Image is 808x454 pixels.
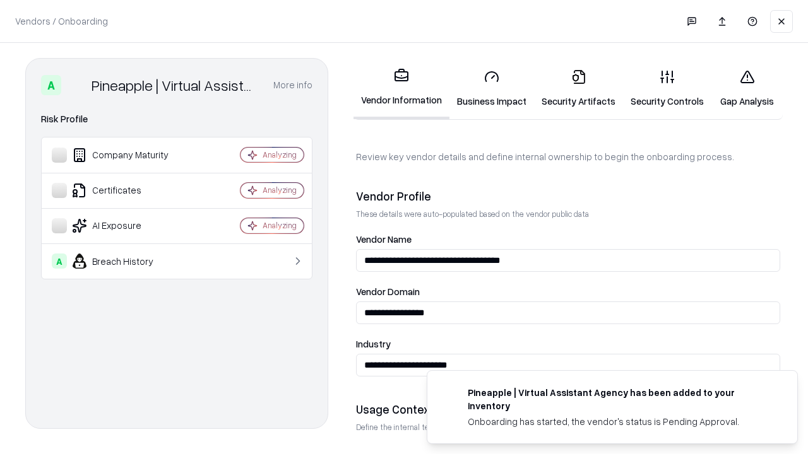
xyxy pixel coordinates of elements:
label: Industry [356,339,780,349]
p: Review key vendor details and define internal ownership to begin the onboarding process. [356,150,780,163]
div: Pineapple | Virtual Assistant Agency [92,75,258,95]
div: Analyzing [263,185,297,195]
div: Analyzing [263,220,297,231]
img: trypineapple.com [443,386,458,401]
a: Gap Analysis [711,59,783,118]
p: Define the internal team and reason for using this vendor. This helps assess business relevance a... [356,422,780,433]
div: A [41,75,61,95]
div: Usage Context [356,402,780,417]
div: Risk Profile [41,112,312,127]
label: Vendor Name [356,235,780,244]
div: Breach History [52,253,203,269]
a: Vendor Information [353,58,449,119]
div: Analyzing [263,149,297,160]
div: Pineapple | Virtual Assistant Agency has been added to your inventory [468,386,767,412]
div: A [52,253,67,269]
label: Vendor Domain [356,287,780,296]
button: More info [273,74,312,96]
div: Onboarding has started, the vendor's status is Pending Approval. [468,415,767,428]
div: Certificates [52,183,203,198]
p: These details were auto-populated based on the vendor public data [356,209,780,219]
a: Security Controls [623,59,711,118]
div: Company Maturity [52,148,203,163]
img: Pineapple | Virtual Assistant Agency [66,75,86,95]
a: Security Artifacts [534,59,623,118]
p: Vendors / Onboarding [15,15,108,28]
a: Business Impact [449,59,534,118]
div: AI Exposure [52,218,203,233]
div: Vendor Profile [356,189,780,204]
